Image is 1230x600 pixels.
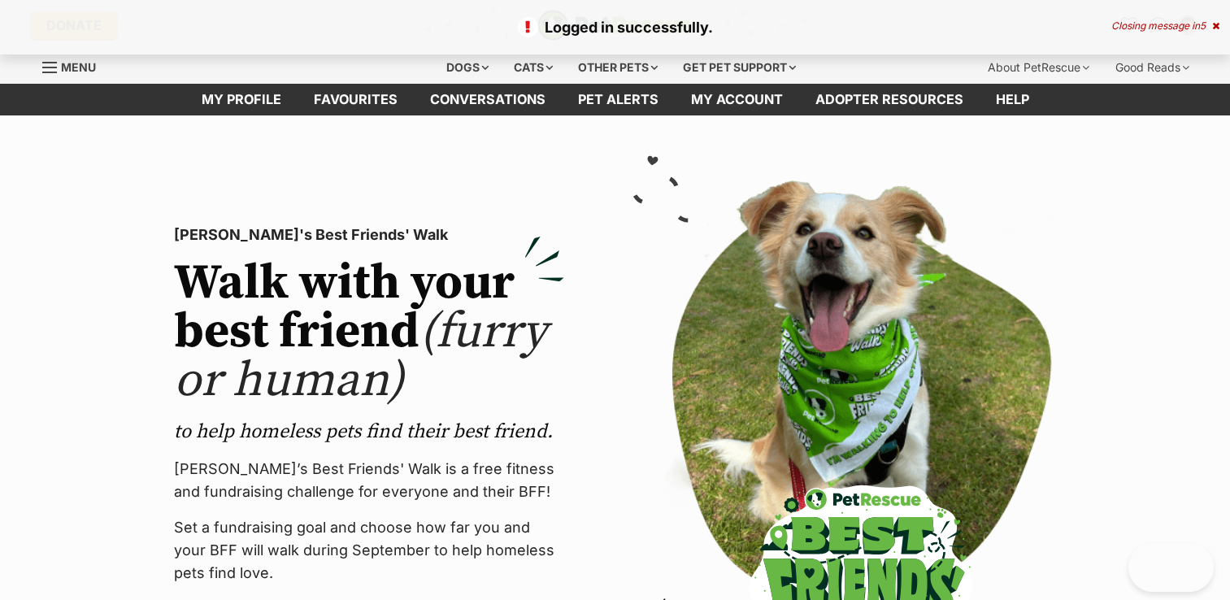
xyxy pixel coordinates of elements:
[562,84,675,115] a: Pet alerts
[298,84,414,115] a: Favourites
[1104,51,1201,84] div: Good Reads
[980,84,1045,115] a: Help
[174,516,564,585] p: Set a fundraising goal and choose how far you and your BFF will walk during September to help hom...
[502,51,564,84] div: Cats
[799,84,980,115] a: Adopter resources
[185,84,298,115] a: My profile
[174,419,564,445] p: to help homeless pets find their best friend.
[414,84,562,115] a: conversations
[174,458,564,503] p: [PERSON_NAME]’s Best Friends' Walk is a free fitness and fundraising challenge for everyone and t...
[672,51,807,84] div: Get pet support
[174,224,564,246] p: [PERSON_NAME]'s Best Friends' Walk
[435,51,500,84] div: Dogs
[567,51,669,84] div: Other pets
[61,60,96,74] span: Menu
[174,259,564,406] h2: Walk with your best friend
[174,302,547,411] span: (furry or human)
[976,51,1101,84] div: About PetRescue
[42,51,107,80] a: Menu
[675,84,799,115] a: My account
[1128,543,1214,592] iframe: Help Scout Beacon - Open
